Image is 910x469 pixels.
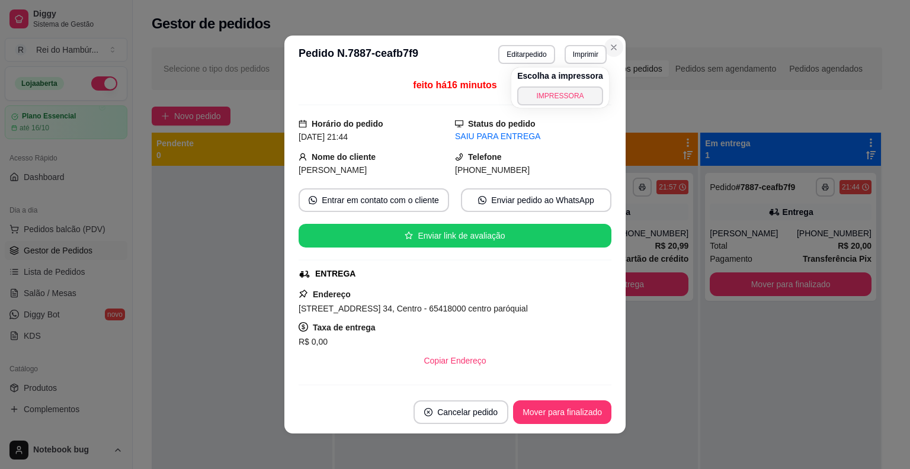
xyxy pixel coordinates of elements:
button: Close [604,38,623,57]
span: user [299,153,307,161]
button: starEnviar link de avaliação [299,224,611,248]
span: [PERSON_NAME] [299,165,367,175]
button: Imprimir [565,45,607,64]
strong: Taxa de entrega [313,323,376,332]
span: pushpin [299,289,308,298]
span: whats-app [309,196,317,204]
button: close-circleCancelar pedido [414,400,508,424]
div: ENTREGA [315,268,355,280]
span: whats-app [478,196,486,204]
span: star [405,232,413,240]
span: dollar [299,322,308,332]
span: desktop [455,120,463,128]
button: Copiar Endereço [414,349,495,372]
strong: Nome do cliente [312,152,376,162]
span: calendar [299,120,307,128]
button: whats-appEntrar em contato com o cliente [299,188,449,212]
button: IMPRESSORA [517,86,603,105]
span: [DATE] 21:44 [299,132,348,142]
strong: Endereço [313,290,351,299]
h3: Pedido N. 7887-ceafb7f9 [299,45,418,64]
strong: Horário do pedido [312,119,383,129]
button: Editarpedido [498,45,555,64]
div: SAIU PARA ENTREGA [455,130,611,143]
strong: Telefone [468,152,502,162]
span: [STREET_ADDRESS] 34, Centro - 65418000 centro paróquial [299,304,528,313]
h4: Escolha a impressora [517,70,603,82]
span: feito há 16 minutos [413,80,496,90]
span: close-circle [424,408,432,416]
span: R$ 0,00 [299,337,328,346]
button: whats-appEnviar pedido ao WhatsApp [461,188,611,212]
strong: Status do pedido [468,119,536,129]
span: phone [455,153,463,161]
button: Mover para finalizado [513,400,611,424]
span: [PHONE_NUMBER] [455,165,530,175]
